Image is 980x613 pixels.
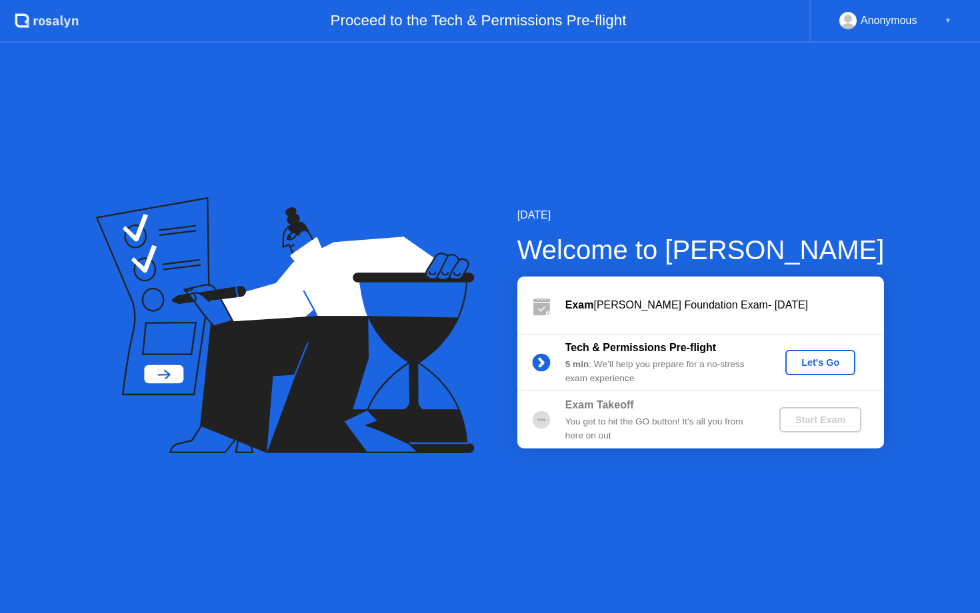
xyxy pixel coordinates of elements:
[565,359,589,369] b: 5 min
[565,299,594,310] b: Exam
[565,399,634,410] b: Exam Takeoff
[565,297,884,313] div: [PERSON_NAME] Foundation Exam- [DATE]
[791,357,850,368] div: Let's Go
[945,12,951,29] div: ▼
[565,342,716,353] b: Tech & Permissions Pre-flight
[785,414,856,425] div: Start Exam
[779,407,861,432] button: Start Exam
[517,230,885,270] div: Welcome to [PERSON_NAME]
[861,12,917,29] div: Anonymous
[517,207,885,223] div: [DATE]
[565,415,757,442] div: You get to hit the GO button! It’s all you from here on out
[565,358,757,385] div: : We’ll help you prepare for a no-stress exam experience
[785,350,855,375] button: Let's Go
